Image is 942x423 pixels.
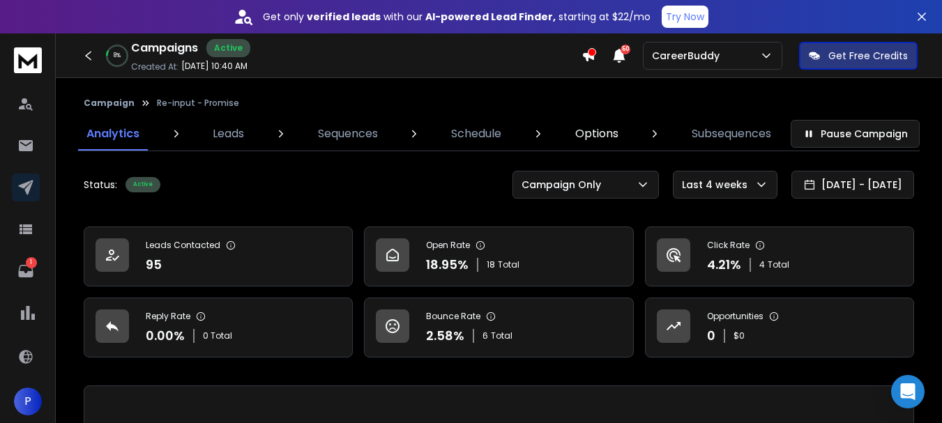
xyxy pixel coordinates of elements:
[12,257,40,285] a: 1
[307,10,381,24] strong: verified leads
[157,98,239,109] p: Re-input - Promise
[567,117,627,151] a: Options
[645,226,914,286] a: Click Rate4.21%4Total
[707,240,750,251] p: Click Rate
[491,330,512,341] span: Total
[707,326,715,346] p: 0
[483,330,488,341] span: 6
[759,259,765,270] span: 4
[652,49,725,63] p: CareerBuddy
[146,326,185,346] p: 0.00 %
[487,259,495,270] span: 18
[426,311,480,322] p: Bounce Rate
[425,10,556,24] strong: AI-powered Lead Finder,
[213,125,244,142] p: Leads
[522,178,607,192] p: Campaign Only
[575,125,618,142] p: Options
[126,177,160,192] div: Active
[791,171,914,199] button: [DATE] - [DATE]
[204,117,252,151] a: Leads
[426,326,464,346] p: 2.58 %
[14,47,42,73] img: logo
[26,257,37,268] p: 1
[364,298,633,357] a: Bounce Rate2.58%6Total
[131,40,198,56] h1: Campaigns
[451,125,501,142] p: Schedule
[84,178,117,192] p: Status:
[734,330,745,341] p: $ 0
[692,125,771,142] p: Subsequences
[14,387,42,415] button: P
[791,120,920,148] button: Pause Campaign
[891,375,925,408] div: Open Intercom Messenger
[114,52,121,60] p: 8 %
[666,10,704,24] p: Try Now
[84,226,353,286] a: Leads Contacted95
[131,61,178,72] p: Created At:
[707,255,741,275] p: 4.21 %
[146,255,162,275] p: 95
[662,6,708,28] button: Try Now
[206,39,250,57] div: Active
[443,117,510,151] a: Schedule
[84,98,135,109] button: Campaign
[621,45,630,54] span: 50
[683,117,780,151] a: Subsequences
[498,259,519,270] span: Total
[146,311,190,322] p: Reply Rate
[426,255,469,275] p: 18.95 %
[645,298,914,357] a: Opportunities0$0
[86,125,139,142] p: Analytics
[828,49,908,63] p: Get Free Credits
[426,240,470,251] p: Open Rate
[146,240,220,251] p: Leads Contacted
[799,42,918,70] button: Get Free Credits
[203,330,232,341] p: 0 Total
[181,61,248,72] p: [DATE] 10:40 AM
[707,311,764,322] p: Opportunities
[310,117,386,151] a: Sequences
[263,10,651,24] p: Get only with our starting at $22/mo
[78,117,148,151] a: Analytics
[318,125,378,142] p: Sequences
[682,178,753,192] p: Last 4 weeks
[768,259,789,270] span: Total
[84,298,353,357] a: Reply Rate0.00%0 Total
[364,226,633,286] a: Open Rate18.95%18Total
